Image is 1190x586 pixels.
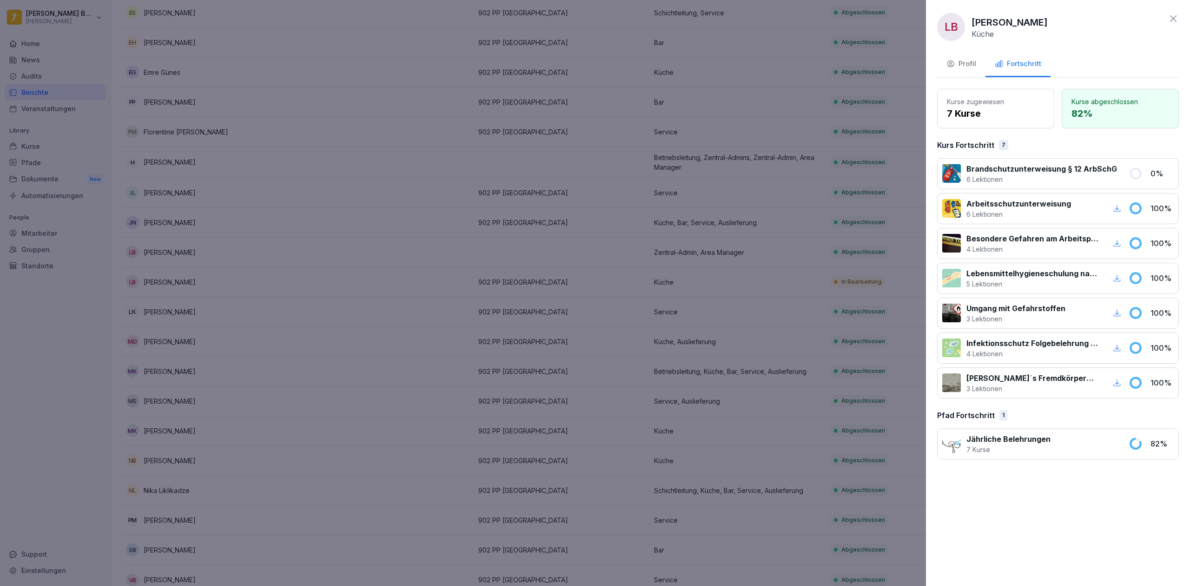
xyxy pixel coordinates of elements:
[1150,273,1174,284] p: 100 %
[966,174,1117,184] p: 6 Lektionen
[966,268,1100,279] p: Lebensmittelhygieneschulung nach EU-Verordnung (EG) Nr. 852 / 2004
[966,198,1071,209] p: Arbeitsschutzunterweisung
[966,373,1100,384] p: [PERSON_NAME]`s Fremdkörpermanagement
[1071,97,1169,107] p: Kurse abgeschlossen
[946,59,976,69] div: Profil
[972,29,994,39] p: Küche
[966,209,1071,219] p: 6 Lektionen
[985,52,1051,77] button: Fortschritt
[966,279,1100,289] p: 5 Lektionen
[999,410,1007,420] div: 1
[937,410,995,421] p: Pfad Fortschritt
[999,140,1008,150] div: 7
[966,433,1051,445] p: Jährliche Belehrungen
[1071,107,1169,120] p: 82 %
[937,13,965,41] div: LB
[972,15,1048,29] p: [PERSON_NAME]
[966,303,1065,314] p: Umgang mit Gefahrstoffen
[995,59,1041,69] div: Fortschritt
[966,338,1100,349] p: Infektionsschutz Folgebelehrung (nach §43 IfSG)
[947,97,1045,107] p: Kurse zugewiesen
[966,244,1100,254] p: 4 Lektionen
[1150,307,1174,319] p: 100 %
[1150,203,1174,214] p: 100 %
[947,107,1045,120] p: 7 Kurse
[1150,438,1174,449] p: 82 %
[1150,377,1174,388] p: 100 %
[966,349,1100,359] p: 4 Lektionen
[966,384,1100,393] p: 3 Lektionen
[966,314,1065,324] p: 3 Lektionen
[966,233,1100,244] p: Besondere Gefahren am Arbeitsplatz
[1150,238,1174,249] p: 100 %
[937,52,985,77] button: Profil
[1150,168,1174,179] p: 0 %
[966,445,1051,454] p: 7 Kurse
[937,140,994,151] p: Kurs Fortschritt
[1150,342,1174,353] p: 100 %
[966,163,1117,174] p: Brandschutzunterweisung § 12 ArbSchG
